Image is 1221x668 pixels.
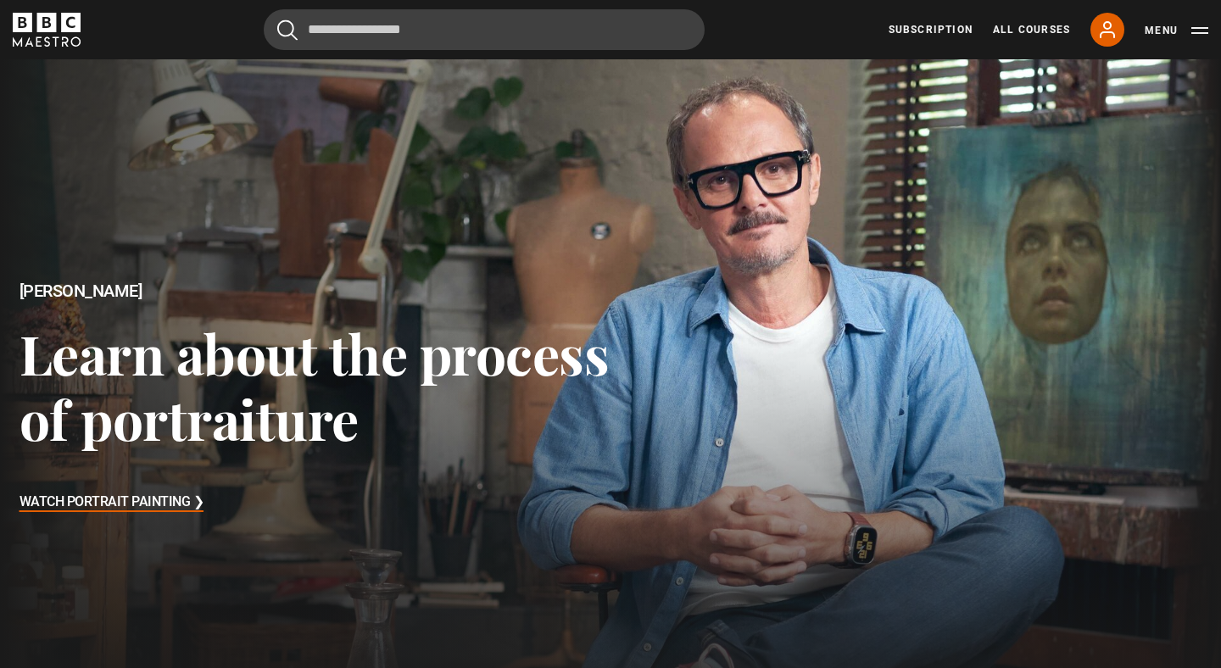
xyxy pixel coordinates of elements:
svg: BBC Maestro [13,13,81,47]
h3: Learn about the process of portraiture [20,320,611,452]
a: All Courses [993,22,1070,37]
button: Toggle navigation [1145,22,1208,39]
input: Search [264,9,705,50]
a: Subscription [889,22,973,37]
h2: [PERSON_NAME] [20,281,611,301]
h3: Watch Portrait Painting ❯ [20,490,204,515]
button: Submit the search query [277,19,298,41]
